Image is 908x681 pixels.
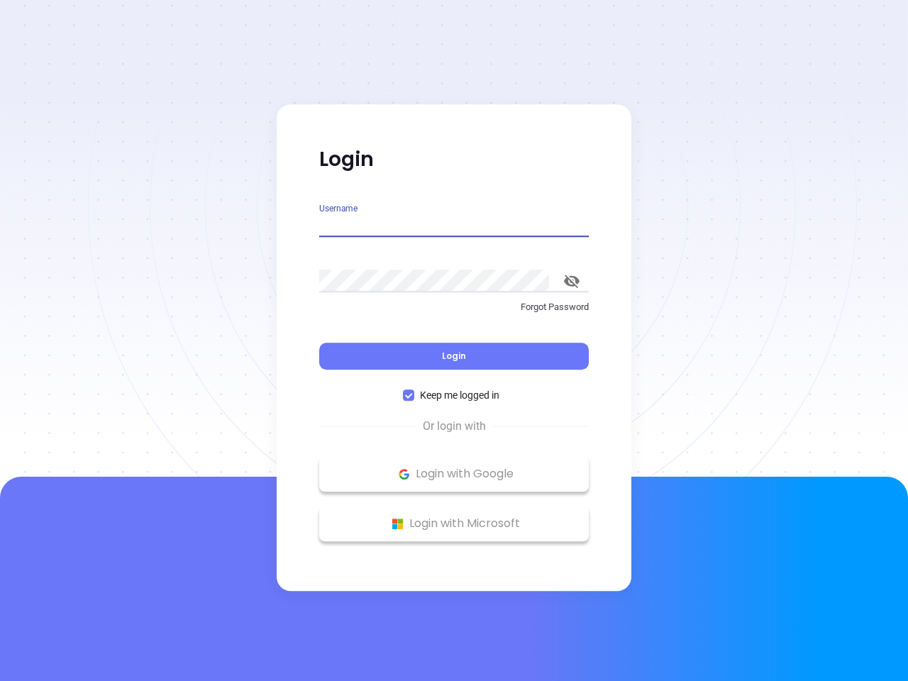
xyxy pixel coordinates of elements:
[319,343,589,370] button: Login
[555,264,589,298] button: toggle password visibility
[442,350,466,362] span: Login
[319,204,358,213] label: Username
[319,456,589,492] button: Google Logo Login with Google
[319,300,589,314] p: Forgot Password
[319,506,589,541] button: Microsoft Logo Login with Microsoft
[395,465,413,483] img: Google Logo
[326,463,582,485] p: Login with Google
[389,515,406,533] img: Microsoft Logo
[326,513,582,534] p: Login with Microsoft
[319,147,589,172] p: Login
[416,418,493,435] span: Or login with
[319,300,589,326] a: Forgot Password
[414,387,505,403] span: Keep me logged in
